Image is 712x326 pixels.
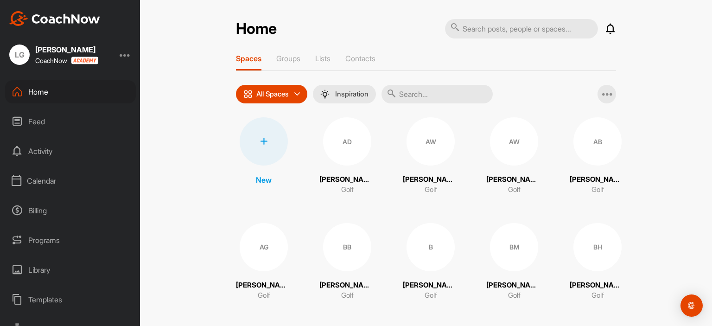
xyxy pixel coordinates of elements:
div: LG [9,45,30,65]
p: All Spaces [256,90,289,98]
img: icon [243,89,253,99]
a: AB[PERSON_NAME]Golf [570,117,625,195]
a: AD[PERSON_NAME]Golf [319,117,375,195]
img: CoachNow [9,11,100,26]
div: AW [490,117,538,166]
p: [PERSON_NAME] [319,174,375,185]
p: Golf [508,185,521,195]
div: Home [5,80,136,103]
div: Feed [5,110,136,133]
p: Spaces [236,54,261,63]
div: Library [5,258,136,281]
div: BM [490,223,538,271]
p: [PERSON_NAME] [319,280,375,291]
p: Golf [258,290,270,301]
div: Billing [5,199,136,222]
input: Search... [381,85,493,103]
div: Programs [5,229,136,252]
p: [PERSON_NAME] [486,174,542,185]
p: [PERSON_NAME] [486,280,542,291]
p: [PERSON_NAME] [236,280,292,291]
div: AD [323,117,371,166]
div: Activity [5,140,136,163]
div: Open Intercom Messenger [680,294,703,317]
p: Golf [425,290,437,301]
p: [PERSON_NAME] [403,280,458,291]
p: Golf [591,185,604,195]
div: Calendar [5,169,136,192]
p: [PERSON_NAME] [403,174,458,185]
img: CoachNow acadmey [71,57,98,64]
p: Golf [591,290,604,301]
p: Golf [425,185,437,195]
div: AG [240,223,288,271]
div: BH [573,223,622,271]
a: AG[PERSON_NAME]Golf [236,223,292,301]
p: Golf [341,185,354,195]
div: [PERSON_NAME] [35,46,98,53]
a: BH[PERSON_NAME]Golf [570,223,625,301]
input: Search posts, people or spaces... [445,19,598,38]
p: Golf [341,290,354,301]
div: B [407,223,455,271]
div: AW [407,117,455,166]
div: AB [573,117,622,166]
p: New [256,174,272,185]
a: B[PERSON_NAME]Golf [403,223,458,301]
p: Golf [508,290,521,301]
a: AW[PERSON_NAME]Golf [403,117,458,195]
a: BB[PERSON_NAME]Golf [319,223,375,301]
p: Inspiration [335,90,369,98]
p: Contacts [345,54,375,63]
p: Groups [276,54,300,63]
h2: Home [236,20,277,38]
p: [PERSON_NAME] [570,280,625,291]
p: [PERSON_NAME] [570,174,625,185]
div: Templates [5,288,136,311]
img: menuIcon [320,89,330,99]
p: Lists [315,54,331,63]
div: CoachNow [35,57,98,64]
a: BM[PERSON_NAME]Golf [486,223,542,301]
div: BB [323,223,371,271]
a: AW[PERSON_NAME]Golf [486,117,542,195]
